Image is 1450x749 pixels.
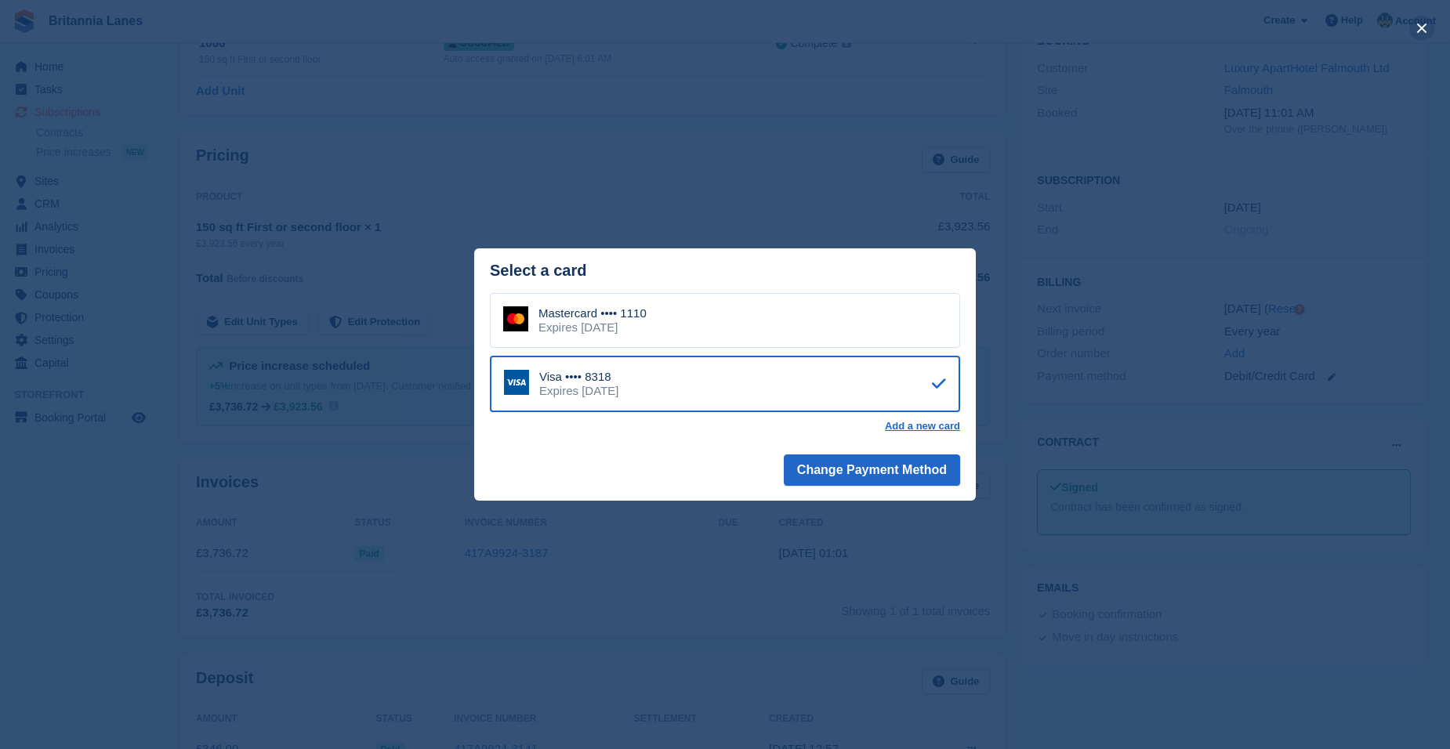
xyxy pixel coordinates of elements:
div: Expires [DATE] [538,320,647,335]
img: Mastercard Logo [503,306,528,331]
a: Add a new card [885,420,960,432]
button: close [1409,16,1434,41]
img: Visa Logo [504,370,529,395]
div: Mastercard •••• 1110 [538,306,647,320]
div: Select a card [490,262,960,280]
div: Visa •••• 8318 [539,370,618,384]
div: Expires [DATE] [539,384,618,398]
button: Change Payment Method [784,454,960,486]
